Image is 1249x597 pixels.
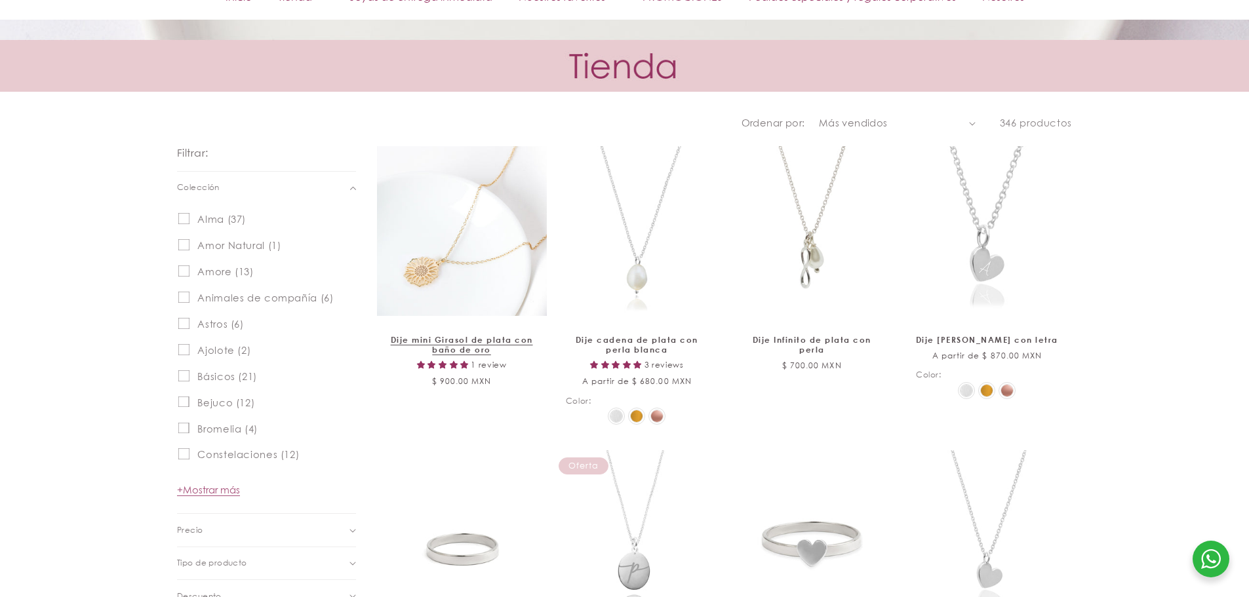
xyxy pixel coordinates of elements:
[177,483,244,503] button: Mostrar más
[741,335,883,355] a: Dije Infinito de plata con perla
[197,213,246,225] span: Alma (37)
[197,292,333,304] span: Animales de compañía (6)
[177,182,220,193] span: Colección
[197,396,254,409] span: Bejuco (12)
[177,524,203,536] span: Precio
[197,265,253,278] span: Amore (13)
[177,547,356,579] summary: Tipo de producto (0 seleccionado)
[197,344,250,356] span: Ajolote (2)
[197,239,281,252] span: Amor Natural (1)
[177,484,240,495] span: Mostrar más
[916,335,1058,345] a: Dije [PERSON_NAME] con letra
[177,514,356,546] summary: Precio
[197,448,299,461] span: Constelaciones (12)
[391,335,533,355] a: Dije mini Girasol de plata con baño de oro
[177,172,356,204] summary: Colección (0 seleccionado)
[566,335,708,355] a: Dije cadena de plata con perla blanca
[197,423,258,435] span: Bromelia (4)
[177,484,183,495] span: +
[197,370,257,383] span: Básicos (21)
[1000,117,1072,128] span: 346 productos
[742,117,805,128] label: Ordenar por:
[177,557,247,569] span: Tipo de producto
[197,318,243,330] span: Astros (6)
[177,145,208,161] h2: Filtrar:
